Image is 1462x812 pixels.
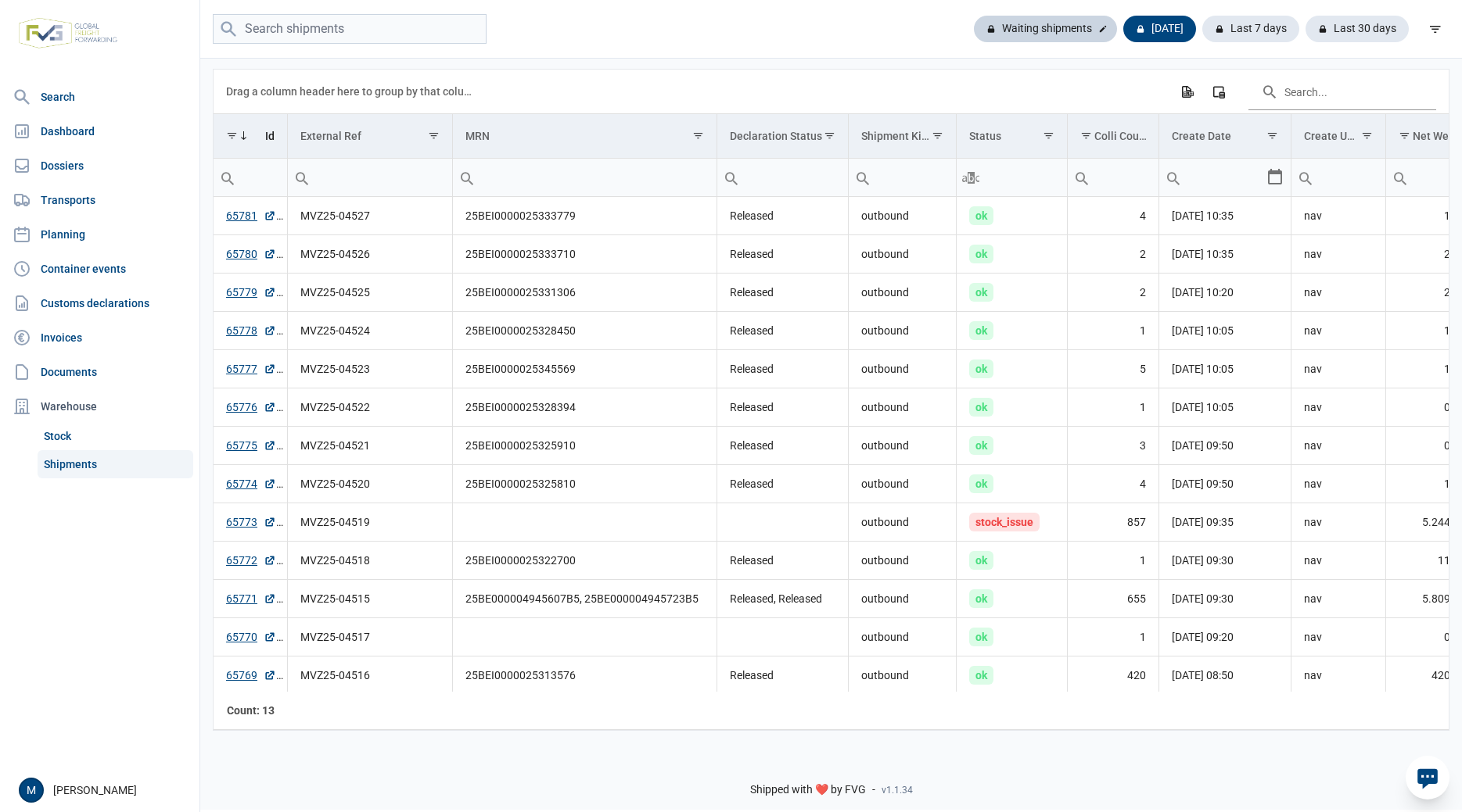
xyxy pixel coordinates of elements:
td: nav [1291,427,1385,465]
div: Declaration Status [730,130,822,142]
td: 25BEI0000025325810 [452,465,717,503]
td: 25BEI0000025328394 [452,388,717,427]
td: Filter cell [717,159,848,197]
td: Column Id [214,114,287,159]
td: Filter cell [1158,159,1291,197]
td: outbound [848,312,956,350]
div: Shipment Kind [861,130,930,142]
div: Data grid with 13 rows and 18 columns [214,70,1449,730]
td: nav [1291,312,1385,350]
td: 25BE000004945607B5, 25BE000004945723B5 [452,580,717,618]
span: ok [969,551,993,570]
td: outbound [848,656,956,695]
td: Released [717,542,848,580]
td: Filter cell [287,159,452,197]
div: Search box [957,159,985,196]
td: nav [1291,274,1385,312]
td: outbound [848,580,956,618]
td: 1 [1067,542,1158,580]
div: Last 7 days [1202,16,1299,42]
a: 65773 [226,514,276,530]
div: Select [1266,159,1284,196]
a: Stock [38,422,193,450]
div: Id [265,130,275,142]
td: outbound [848,465,956,503]
td: 420 [1067,656,1158,695]
td: Column Create User [1291,114,1385,159]
div: Id Count: 13 [226,703,275,718]
input: Filter cell [288,159,452,196]
td: nav [1291,465,1385,503]
input: Filter cell [957,159,1067,196]
td: 3 [1067,427,1158,465]
div: Export all data to Excel [1173,77,1201,106]
span: stock_issue [969,513,1040,531]
input: Search in the data grid [1248,73,1436,110]
span: ok [969,206,993,225]
td: 5 [1067,350,1158,388]
span: Show filter options for column 'Colli Count' [1080,130,1092,141]
div: Search box [288,159,316,196]
span: ok [969,321,993,340]
a: 65774 [226,476,276,492]
td: outbound [848,618,956,656]
div: [DATE] [1123,16,1196,42]
div: Status [969,130,1001,142]
input: Filter cell [214,159,287,196]
input: Filter cell [1159,159,1266,196]
span: [DATE] 09:20 [1172,631,1234,643]
span: [DATE] 10:05 [1172,401,1234,413]
td: 25BEI0000025313576 [452,656,717,695]
span: [DATE] 08:50 [1172,669,1234,681]
div: filter [1421,15,1449,43]
a: 65777 [226,361,276,377]
a: 65779 [226,284,276,300]
td: Filter cell [848,159,956,197]
span: [DATE] 09:30 [1172,592,1234,605]
a: 65776 [226,399,276,415]
span: Show filter options for column 'Create User' [1361,130,1373,141]
input: Filter cell [1068,159,1158,196]
td: 25BEI0000025322700 [452,542,717,580]
span: Show filter options for column 'Create Date' [1266,130,1278,141]
td: Released [717,235,848,274]
td: MVZ25-04516 [287,656,452,695]
td: 25BEI0000025333779 [452,197,717,235]
a: Customs declarations [6,288,193,319]
td: outbound [848,427,956,465]
td: Filter cell [452,159,717,197]
td: 4 [1067,465,1158,503]
span: Show filter options for column 'MRN' [692,130,704,141]
span: ok [969,628,993,646]
td: Released [717,427,848,465]
div: Search box [1291,159,1320,196]
td: Released, Released [717,580,848,618]
div: Colli Count [1094,130,1147,142]
td: 25BEI0000025345569 [452,350,717,388]
span: [DATE] 10:35 [1172,209,1234,222]
td: Column MRN [452,114,717,159]
td: Column Colli Count [1067,114,1158,159]
span: ok [969,589,993,608]
td: MVZ25-04526 [287,235,452,274]
span: Shipped with ❤️ by FVG [750,783,866,797]
span: Show filter options for column 'Declaration Status' [824,130,835,141]
td: Released [717,274,848,312]
input: Filter cell [453,159,717,196]
a: 65778 [226,323,276,338]
td: Filter cell [1291,159,1385,197]
span: ok [969,245,993,263]
div: Search box [717,159,745,196]
div: Warehouse [6,391,193,422]
span: ok [969,398,993,417]
a: 65781 [226,208,276,224]
button: M [19,778,44,803]
span: [DATE] 10:05 [1172,363,1234,375]
td: 857 [1067,503,1158,542]
div: Waiting shipments [974,16,1117,42]
td: MVZ25-04523 [287,350,452,388]
div: External Ref [300,130,361,142]
span: [DATE] 10:35 [1172,248,1234,260]
a: Planning [6,219,193,250]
